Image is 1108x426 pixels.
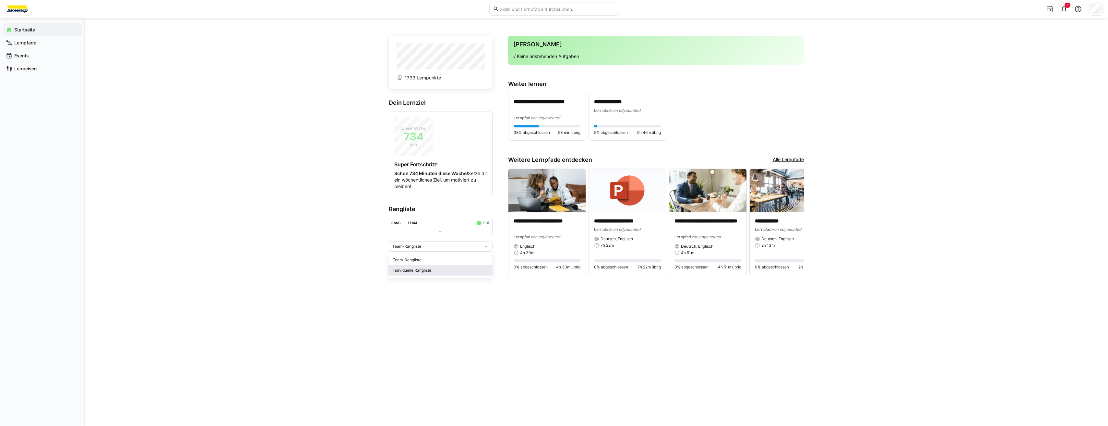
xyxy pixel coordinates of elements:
[508,80,804,88] h3: Weiter lernen
[514,265,548,270] span: 0% abgeschlossen
[389,99,493,106] h3: Dein Lernziel
[558,130,580,135] span: 53 min übrig
[514,130,550,135] span: 38% abgeschlossen
[750,169,827,212] img: image
[393,257,489,263] div: Team-Rangliste
[508,169,586,212] img: image
[772,227,801,232] span: von edyoucated
[1066,3,1068,7] span: 4
[394,170,487,190] p: Setze dir ein wöchentliches Ziel, um motiviert zu bleiben!
[674,234,691,239] span: Lernpfad
[389,206,493,213] h3: Rangliste
[589,169,666,212] img: image
[594,265,628,270] span: 0% abgeschlossen
[530,115,560,120] span: von edyoucated
[611,227,640,232] span: von edyoucated
[391,221,401,225] div: Rang
[556,265,580,270] span: 4h 30m übrig
[393,268,489,273] div: Individuelle Rangliste
[520,250,534,255] span: 4h 30m
[681,250,694,255] span: 4h 51m
[798,265,822,270] span: 2h 13m übrig
[482,221,485,225] div: LP
[601,236,633,242] span: Deutsch, Englisch
[755,265,789,270] span: 0% abgeschlossen
[513,41,799,48] h3: [PERSON_NAME]
[508,156,592,163] h3: Weitere Lernpfade entdecken
[611,108,640,113] span: von edyoucated
[514,234,530,239] span: Lernpfad
[394,171,468,176] strong: Schon 734 Minuten diese Woche!
[773,156,804,163] a: Alle Lernpfade
[530,234,560,239] span: von edyoucated
[408,221,417,225] div: Team
[755,227,772,232] span: Lernpfad
[601,243,614,248] span: 7h 22m
[394,161,487,168] h4: Super Fortschritt!
[674,265,709,270] span: 0% abgeschlossen
[718,265,741,270] span: 4h 51m übrig
[392,244,421,249] span: Team-Rangliste
[761,236,794,242] span: Deutsch, Englisch
[405,75,441,81] span: 1733 Lernpunkte
[487,219,490,225] a: ø
[594,130,628,135] span: 5% abgeschlossen
[691,234,721,239] span: von edyoucated
[681,244,713,249] span: Deutsch, Englisch
[761,243,775,248] span: 2h 13m
[594,227,611,232] span: Lernpfad
[637,265,661,270] span: 7h 22m übrig
[520,244,535,249] span: Englisch
[513,53,799,60] p: √ Keine anstehenden Aufgaben
[669,169,746,212] img: image
[594,108,611,113] span: Lernpfad
[499,6,615,12] input: Skills und Lernpfade durchsuchen…
[514,115,530,120] span: Lernpfad
[637,130,661,135] span: 9h 46m übrig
